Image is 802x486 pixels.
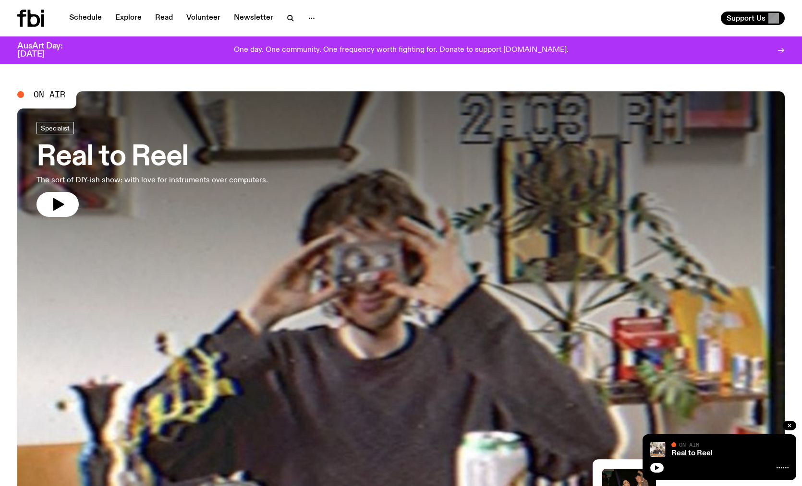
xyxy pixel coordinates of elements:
a: Real to ReelThe sort of DIY-ish show: with love for instruments over computers. [36,122,268,217]
a: Explore [109,12,147,25]
h3: Real to Reel [36,144,268,171]
button: Support Us [721,12,785,25]
h3: AusArt Day: [DATE] [17,42,79,59]
img: Jasper Craig Adams holds a vintage camera to his eye, obscuring his face. He is wearing a grey ju... [650,442,666,457]
a: Schedule [63,12,108,25]
a: Specialist [36,122,74,134]
a: Read [149,12,179,25]
a: Volunteer [181,12,226,25]
span: On Air [679,441,699,448]
a: Newsletter [228,12,279,25]
span: Support Us [727,14,766,23]
p: One day. One community. One frequency worth fighting for. Donate to support [DOMAIN_NAME]. [234,46,569,55]
span: On Air [34,90,65,99]
span: Specialist [41,124,70,131]
a: Real to Reel [671,450,713,457]
p: The sort of DIY-ish show: with love for instruments over computers. [36,175,268,186]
